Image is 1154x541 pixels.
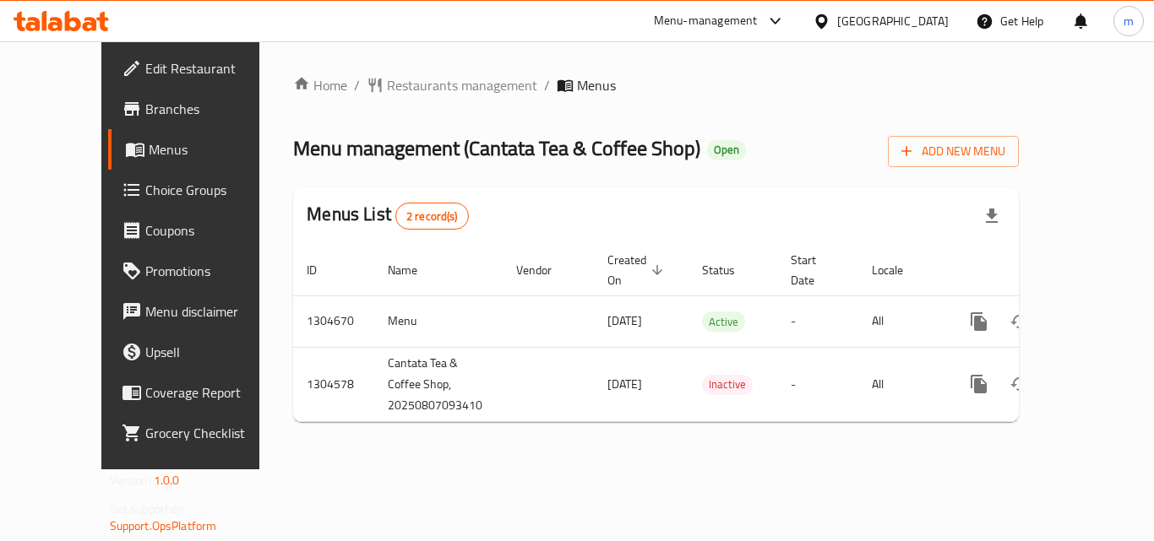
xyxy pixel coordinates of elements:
span: Coupons [145,220,280,241]
span: Version: [110,469,151,491]
div: Menu-management [654,11,758,31]
td: All [858,347,945,421]
a: Branches [108,89,294,129]
span: Menu disclaimer [145,301,280,322]
td: 1304578 [293,347,374,421]
button: Change Status [999,364,1040,404]
span: Created On [607,250,668,290]
td: Cantata Tea & Coffee Shop, 20250807093410 [374,347,503,421]
span: 1.0.0 [154,469,180,491]
li: / [544,75,550,95]
span: Branches [145,99,280,119]
a: Menus [108,129,294,170]
span: Promotions [145,261,280,281]
a: Restaurants management [367,75,537,95]
span: [DATE] [607,373,642,395]
td: Menu [374,295,503,347]
span: Open [707,143,746,157]
span: Restaurants management [387,75,537,95]
div: Active [702,311,745,332]
button: Change Status [999,301,1040,342]
span: Choice Groups [145,180,280,200]
span: Start Date [791,250,838,290]
button: more [959,364,999,404]
span: Edit Restaurant [145,58,280,78]
a: Home [293,75,347,95]
button: more [959,301,999,342]
span: Menus [577,75,616,95]
a: Grocery Checklist [108,413,294,453]
a: Upsell [108,332,294,372]
a: Support.OpsPlatform [110,515,217,537]
a: Edit Restaurant [108,48,294,89]
li: / [354,75,360,95]
a: Menu disclaimer [108,291,294,332]
nav: breadcrumb [293,75,1019,95]
span: Status [702,260,757,280]
a: Coupons [108,210,294,251]
td: - [777,295,858,347]
th: Actions [945,245,1135,296]
span: Menus [149,139,280,160]
div: Total records count [395,203,469,230]
button: Add New Menu [888,136,1019,167]
div: [GEOGRAPHIC_DATA] [837,12,949,30]
span: ID [307,260,339,280]
span: Add New Menu [901,141,1005,162]
span: Inactive [702,375,753,394]
span: Upsell [145,342,280,362]
span: Active [702,312,745,332]
a: Choice Groups [108,170,294,210]
td: - [777,347,858,421]
a: Coverage Report [108,372,294,413]
div: Inactive [702,375,753,395]
span: Vendor [516,260,574,280]
span: Name [388,260,439,280]
a: Promotions [108,251,294,291]
span: Get support on: [110,498,188,520]
span: Menu management ( Cantata Tea & Coffee Shop ) [293,129,700,167]
span: Grocery Checklist [145,423,280,443]
div: Export file [972,196,1012,236]
span: Coverage Report [145,382,280,403]
h2: Menus List [307,202,468,230]
span: [DATE] [607,310,642,332]
div: Open [707,140,746,160]
span: Locale [872,260,925,280]
span: 2 record(s) [396,208,468,225]
table: enhanced table [293,245,1135,422]
span: m [1124,12,1134,30]
td: 1304670 [293,295,374,347]
td: All [858,295,945,347]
